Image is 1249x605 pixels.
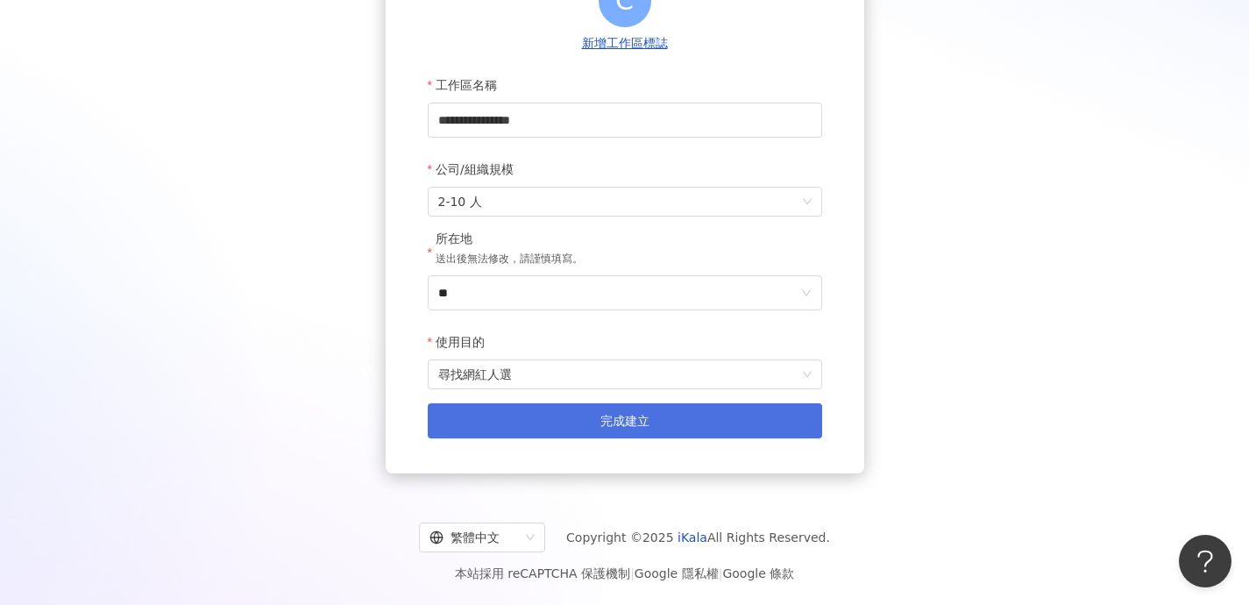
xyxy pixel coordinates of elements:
button: 新增工作區標誌 [577,34,673,53]
span: down [801,288,812,298]
iframe: Help Scout Beacon - Open [1179,535,1231,587]
a: iKala [678,530,707,544]
span: 2-10 人 [438,188,812,216]
a: Google 隱私權 [635,566,719,580]
div: 繁體中文 [429,523,519,552]
span: 本站採用 reCAPTCHA 保護機制 [455,563,794,584]
span: 尋找網紅人選 [438,360,812,388]
a: Google 條款 [722,566,794,580]
p: 送出後無法修改，請謹慎填寫。 [436,251,583,268]
button: 完成建立 [428,403,822,438]
span: 完成建立 [600,414,649,428]
span: | [719,566,723,580]
div: 所在地 [436,231,583,248]
span: Copyright © 2025 All Rights Reserved. [566,527,830,548]
label: 工作區名稱 [428,68,510,103]
label: 使用目的 [428,324,498,359]
label: 公司/組織規模 [428,152,527,187]
span: | [630,566,635,580]
input: 工作區名稱 [428,103,822,138]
